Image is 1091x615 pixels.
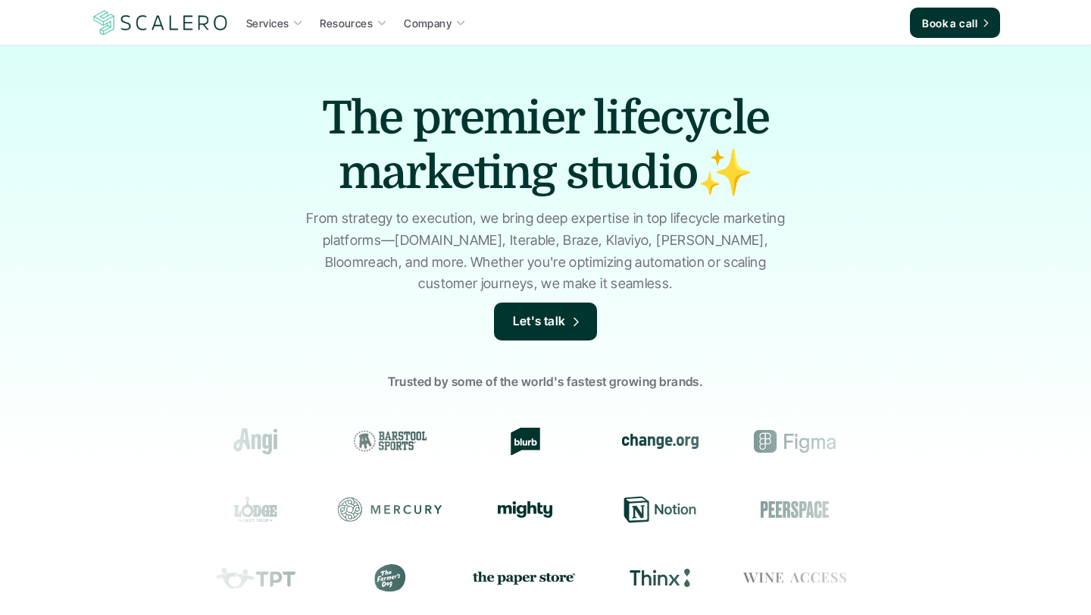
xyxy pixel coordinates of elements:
[922,15,977,31] p: Book a call
[910,8,1000,38] a: Book a call
[91,9,230,36] a: Scalero company logotype
[91,8,230,37] img: Scalero company logotype
[299,208,792,295] p: From strategy to execution, we bring deep expertise in top lifecycle marketing platforms—[DOMAIN_...
[280,91,811,200] h1: The premier lifecycle marketing studio✨
[494,303,597,340] a: Let's talk
[320,15,373,31] p: Resources
[513,312,566,331] p: Let's talk
[246,15,289,31] p: Services
[404,15,452,31] p: Company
